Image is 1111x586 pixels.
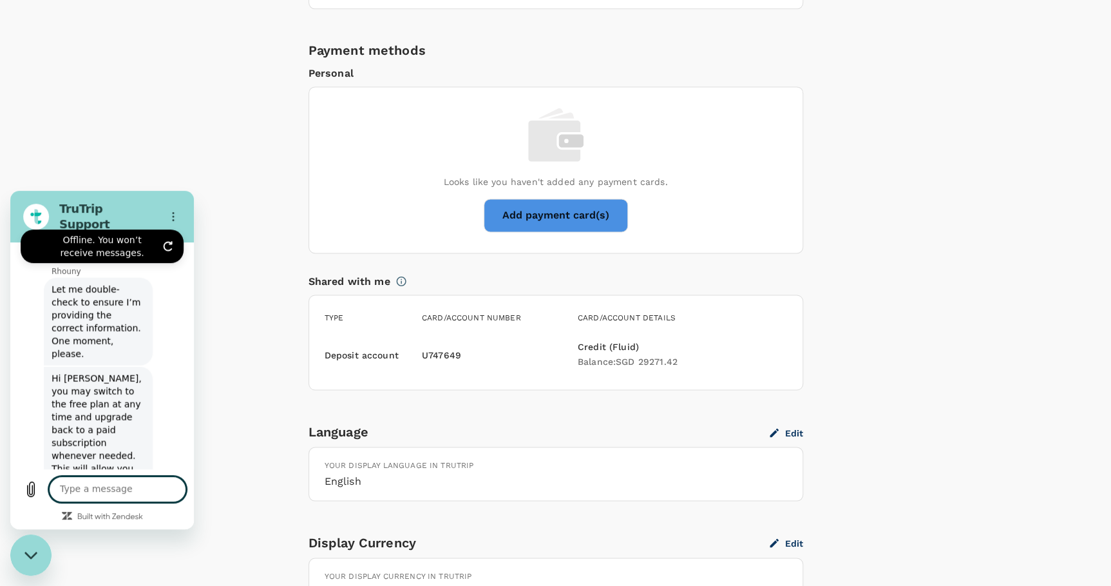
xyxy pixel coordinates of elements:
[309,274,390,289] p: Shared with me
[422,313,521,322] span: Card/Account number
[309,421,770,442] div: Language
[528,108,584,162] img: payment
[443,175,667,188] p: Looks like you haven't added any payment cards.
[325,460,474,469] span: Your display language in TruTrip
[309,532,770,552] div: Display Currency
[10,191,194,529] iframe: Messaging window
[67,322,133,331] a: Built with Zendesk: Visit the Zendesk website in a new tab
[325,571,472,580] span: Your display currency in TruTrip
[578,355,690,369] h6: Balance : SGD 29271.42
[10,534,52,576] iframe: Button to launch messaging window, conversation in progress
[578,340,690,355] h6: Credit (Fluid)
[325,472,787,490] h6: English
[484,199,628,232] button: Add payment card(s)
[770,427,803,438] button: Edit
[770,537,803,549] button: Edit
[578,313,676,322] span: Card/Account details
[325,348,399,361] p: Deposit account
[309,66,803,81] p: Personal
[422,348,461,361] p: U747649
[309,40,803,61] h6: Payment methods
[325,313,344,322] span: Type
